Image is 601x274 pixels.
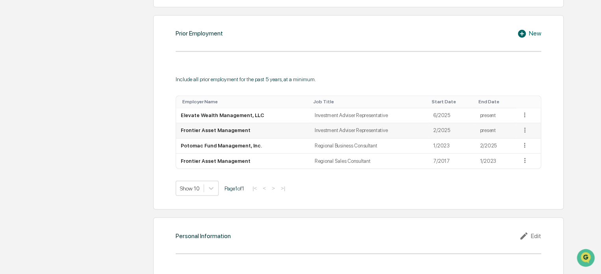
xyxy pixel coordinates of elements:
span: Page 1 of 1 [224,185,244,191]
a: 🖐️Preclearance [5,96,54,110]
td: Elevate Wealth Management, LLC [176,108,310,123]
div: 🗄️ [57,100,63,106]
div: Personal Information [176,232,231,239]
a: Powered byPylon [56,133,95,140]
div: Toggle SortBy [313,99,425,104]
div: Toggle SortBy [523,99,537,104]
span: Attestations [65,99,98,107]
span: Preclearance [16,99,51,107]
div: 🔎 [8,115,14,121]
td: 7/2017 [428,153,475,168]
div: Start new chat [27,60,129,68]
a: 🗄️Attestations [54,96,101,110]
td: present [475,123,516,138]
td: 2/2025 [475,138,516,154]
span: Data Lookup [16,114,50,122]
td: Frontier Asset Management [176,153,310,168]
div: Toggle SortBy [478,99,513,104]
button: > [269,185,277,191]
td: Potomac Fund Management, Inc. [176,138,310,154]
td: Regional Sales Consultant [310,153,428,168]
td: Frontier Asset Management [176,123,310,138]
td: 6/2025 [428,108,475,123]
div: We're available if you need us! [27,68,100,75]
button: < [260,185,268,191]
button: |< [250,185,259,191]
div: Include all prior employment for the past 5 years, at a minimum. [176,76,541,82]
div: Prior Employment [176,30,223,37]
div: Toggle SortBy [432,99,472,104]
p: How can we help? [8,17,143,29]
td: Investment Adviser Representative [310,123,428,138]
iframe: Open customer support [576,248,597,269]
div: Edit [519,231,541,240]
button: Start new chat [134,63,143,72]
button: >| [278,185,288,191]
a: 🔎Data Lookup [5,111,53,125]
div: Toggle SortBy [182,99,307,104]
div: New [517,29,541,38]
td: 2/2025 [428,123,475,138]
span: Pylon [78,134,95,140]
td: 1/2023 [428,138,475,154]
td: Investment Adviser Representative [310,108,428,123]
td: 1/2023 [475,153,516,168]
img: 1746055101610-c473b297-6a78-478c-a979-82029cc54cd1 [8,60,22,75]
td: present [475,108,516,123]
td: Regional Business Consultant [310,138,428,154]
div: 🖐️ [8,100,14,106]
